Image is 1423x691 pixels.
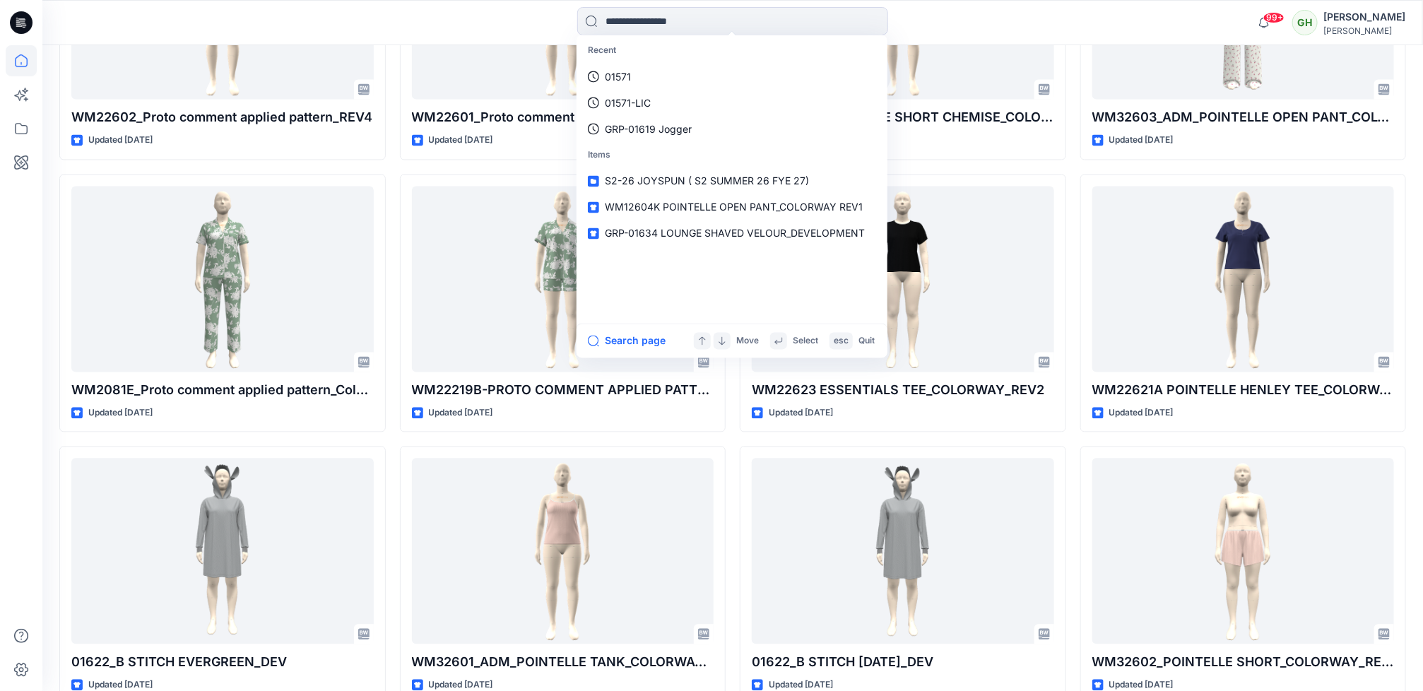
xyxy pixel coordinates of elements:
a: WM32602_POINTELLE SHORT_COLORWAY_REV1 [1092,459,1395,644]
span: S2-26 JOYSPUN ( S2 SUMMER 26 FYE 27) [605,175,809,187]
p: WM32604 POINTELLE SHORT CHEMISE_COLORWAY_REV2 [752,108,1054,128]
p: Updated [DATE] [429,134,493,148]
a: WM2081E_Proto comment applied pattern_Colorway_REV13 [71,187,374,372]
span: 99+ [1263,12,1285,23]
div: [PERSON_NAME] [1323,8,1405,25]
a: 01622_B STITCH EVERGREEN_DEV [71,459,374,644]
p: 01622_B STITCH [DATE]_DEV [752,653,1054,673]
a: WM22621A POINTELLE HENLEY TEE_COLORWAY_REV7 [1092,187,1395,372]
p: WM22219B-PROTO COMMENT APPLIED PATTERN_COLORWAY_REV13 [412,381,714,401]
p: WM32602_POINTELLE SHORT_COLORWAY_REV1 [1092,653,1395,673]
div: [PERSON_NAME] [1323,25,1405,36]
p: Updated [DATE] [88,406,153,421]
a: WM22623 ESSENTIALS TEE_COLORWAY_REV2 [752,187,1054,372]
a: S2-26 JOYSPUN ( S2 SUMMER 26 FYE 27) [579,168,885,194]
p: Updated [DATE] [1109,406,1174,421]
p: WM22623 ESSENTIALS TEE_COLORWAY_REV2 [752,381,1054,401]
p: Select [793,333,818,348]
p: Quit [858,333,875,348]
p: Updated [DATE] [88,134,153,148]
p: Recent [579,38,885,64]
span: WM12604K POINTELLE OPEN PANT_COLORWAY REV1 [605,201,863,213]
p: Updated [DATE] [769,406,833,421]
p: WM22602_Proto comment applied pattern_REV4 [71,108,374,128]
a: 01571-LIC [579,90,885,116]
button: Search page [588,333,666,350]
p: WM32603_ADM_POINTELLE OPEN PANT_COLORWAY REV2 [1092,108,1395,128]
div: GH [1292,10,1318,35]
span: GRP-01634 LOUNGE SHAVED VELOUR_DEVELOPMENT [605,228,865,240]
a: WM22219B-PROTO COMMENT APPLIED PATTERN_COLORWAY_REV13 [412,187,714,372]
p: Updated [DATE] [1109,134,1174,148]
p: WM22621A POINTELLE HENLEY TEE_COLORWAY_REV7 [1092,381,1395,401]
p: Updated [DATE] [429,406,493,421]
a: WM32601_ADM_POINTELLE TANK_COLORWAY_REV1 [412,459,714,644]
p: Move [736,333,759,348]
a: 01622_B STITCH HALLOWEEN_DEV [752,459,1054,644]
p: 01571-LIC [605,95,651,110]
p: 01622_B STITCH EVERGREEN_DEV [71,653,374,673]
p: WM22601_Proto comment applied pattern_REV5 [412,108,714,128]
a: GRP-01634 LOUNGE SHAVED VELOUR_DEVELOPMENT [579,220,885,247]
p: Items [579,142,885,168]
p: 01571 [605,69,631,84]
a: 01571 [579,64,885,90]
p: WM2081E_Proto comment applied pattern_Colorway_REV13 [71,381,374,401]
a: GRP-01619 Jogger [579,116,885,142]
p: GRP-01619 Jogger [605,122,692,136]
a: WM12604K POINTELLE OPEN PANT_COLORWAY REV1 [579,194,885,220]
p: WM32601_ADM_POINTELLE TANK_COLORWAY_REV1 [412,653,714,673]
p: esc [834,333,849,348]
